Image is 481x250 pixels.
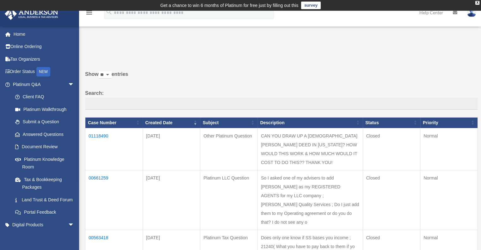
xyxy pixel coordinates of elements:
[4,65,84,78] a: Order StatusNEW
[9,141,81,153] a: Document Review
[363,170,420,230] td: Closed
[363,117,420,128] th: Status: activate to sort column ascending
[143,128,200,170] td: [DATE]
[475,1,479,5] div: close
[99,71,112,79] select: Showentries
[4,28,84,40] a: Home
[3,8,60,20] img: Anderson Advisors Platinum Portal
[4,78,81,91] a: Platinum Q&Aarrow_drop_down
[9,153,81,173] a: Platinum Knowledge Room
[420,128,478,170] td: Normal
[68,78,81,91] span: arrow_drop_down
[258,117,363,128] th: Description: activate to sort column ascending
[258,170,363,230] td: So I asked one of my advisers to add [PERSON_NAME] as my REGISTERED AGENTS for my LLC company ; [...
[301,2,321,9] a: survey
[467,8,476,17] img: User Pic
[200,117,258,128] th: Subject: activate to sort column ascending
[85,11,93,16] a: menu
[9,91,81,103] a: Client FAQ
[160,2,299,9] div: Get a chance to win 6 months of Platinum for free just by filling out this
[85,170,143,230] td: 00661259
[9,103,81,116] a: Platinum Walkthrough
[85,89,478,110] label: Search:
[363,128,420,170] td: Closed
[9,128,77,141] a: Answered Questions
[4,40,84,53] a: Online Ordering
[9,173,81,193] a: Tax & Bookkeeping Packages
[106,9,113,15] i: search
[36,67,50,76] div: NEW
[9,193,81,206] a: Land Trust & Deed Forum
[4,218,84,231] a: Digital Productsarrow_drop_down
[9,206,81,219] a: Portal Feedback
[85,70,478,85] label: Show entries
[420,117,478,128] th: Priority: activate to sort column ascending
[68,218,81,231] span: arrow_drop_down
[85,9,93,16] i: menu
[85,128,143,170] td: 01118490
[85,98,478,110] input: Search:
[258,128,363,170] td: CAN YOU DRAW UP A [DEMOGRAPHIC_DATA] [PERSON_NAME] DEED IN [US_STATE]? HOW WOULD THIS WORK & HOW ...
[85,117,143,128] th: Case Number: activate to sort column ascending
[420,170,478,230] td: Normal
[4,53,84,65] a: Tax Organizers
[143,117,200,128] th: Created Date: activate to sort column ascending
[200,170,258,230] td: Platinum LLC Question
[200,128,258,170] td: Other Platinum Question
[143,170,200,230] td: [DATE]
[9,116,81,128] a: Submit a Question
